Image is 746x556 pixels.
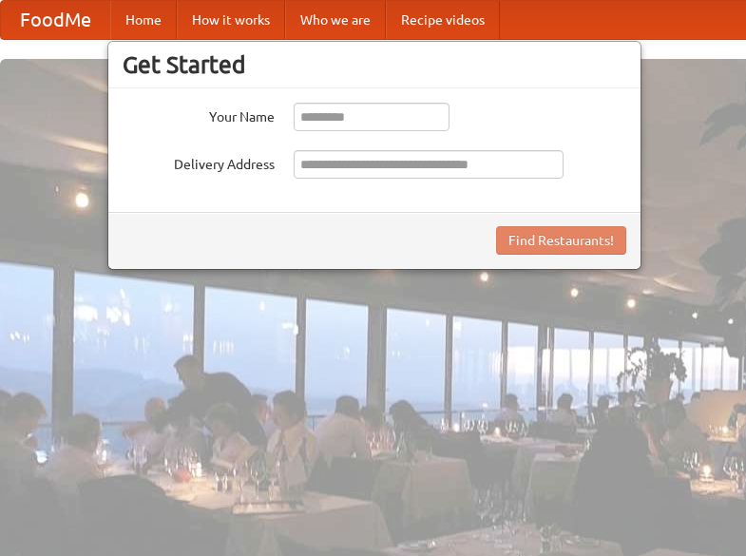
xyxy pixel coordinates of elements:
[285,1,386,39] a: Who we are
[1,1,110,39] a: FoodMe
[496,226,626,255] button: Find Restaurants!
[386,1,500,39] a: Recipe videos
[177,1,285,39] a: How it works
[123,50,626,79] h3: Get Started
[110,1,177,39] a: Home
[123,103,275,126] label: Your Name
[123,150,275,174] label: Delivery Address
